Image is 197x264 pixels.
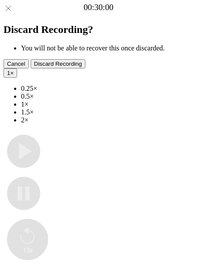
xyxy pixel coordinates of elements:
[4,68,17,78] button: 1×
[21,116,193,124] li: 2×
[21,100,193,108] li: 1×
[21,85,193,93] li: 0.25×
[21,93,193,100] li: 0.5×
[31,59,86,68] button: Discard Recording
[4,59,29,68] button: Cancel
[7,70,10,76] span: 1
[21,44,193,52] li: You will not be able to recover this once discarded.
[21,108,193,116] li: 1.5×
[4,24,193,36] h2: Discard Recording?
[84,3,113,12] a: 00:30:00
